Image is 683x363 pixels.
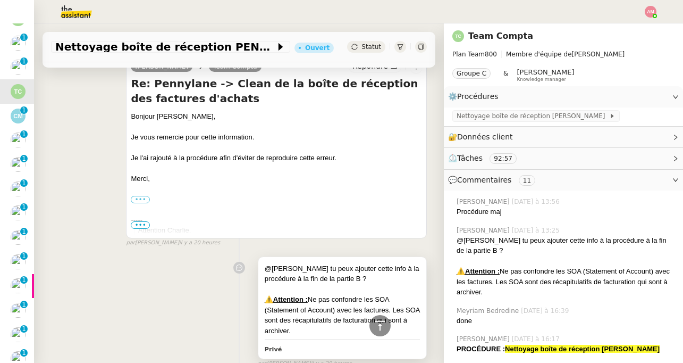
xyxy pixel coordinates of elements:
p: 1 [22,276,26,286]
span: Nettoyage boîte de réception PENNYLANE - Octobre [55,42,275,52]
span: Commentaires [457,176,511,184]
p: 1 [22,349,26,359]
span: Données client [457,133,513,141]
span: [PERSON_NAME] [457,197,512,207]
div: Ouvert [305,45,330,51]
img: svg [452,30,464,42]
nz-badge-sup: 1 [20,57,28,65]
nz-badge-sup: 1 [20,252,28,260]
p: 1 [22,130,26,140]
span: ⚙️ [448,90,503,103]
img: svg [11,84,26,99]
div: 🔐Données client [444,127,683,147]
div: ----- [131,215,422,226]
img: svg [645,6,656,18]
div: Ne pas confondre les SOA (Statement of Account) avec les factures. Les SOA sont des récapitulatif... [457,266,674,298]
nz-badge-sup: 1 [20,228,28,235]
nz-badge-sup: 1 [20,203,28,211]
b: Privé [265,346,282,353]
h4: Re: Pennylane -> Clean de la boîte de réception des factures d'achats [131,76,422,106]
span: Membre d'équipe de [506,51,572,58]
div: Procédure maj [457,207,674,217]
span: [DATE] à 16:17 [512,334,562,344]
span: Répondre [352,61,388,71]
img: svg [11,109,26,123]
img: users%2F9GXHdUEgf7ZlSXdwo7B3iBDT3M02%2Favatar%2Fimages.jpeg [11,327,26,342]
span: Plan Team [452,51,485,58]
nz-badge-sup: 1 [20,276,28,284]
div: done [457,316,674,326]
p: 1 [22,179,26,189]
img: users%2F37wbV9IbQuXMU0UH0ngzBXzaEe12%2Favatar%2Fcba66ece-c48a-48c8-9897-a2adc1834457 [11,133,26,147]
div: @[PERSON_NAME] tu peux ajouter cette info à la procédure à la fin de la partie B ? [457,235,674,256]
span: par [126,238,135,247]
button: Répondre [349,60,401,72]
span: [PERSON_NAME] [517,68,574,76]
nz-badge-sup: 1 [20,325,28,333]
nz-badge-sup: 1 [20,130,28,138]
label: ••• [131,196,150,203]
strong: Nettoyage boîte de réception [PERSON_NAME] [505,345,660,353]
nz-badge-sup: 1 [20,34,28,41]
img: users%2F9GXHdUEgf7ZlSXdwo7B3iBDT3M02%2Favatar%2Fimages.jpeg [11,303,26,318]
span: 🔐 [448,131,517,143]
span: Statut [361,43,381,51]
span: [DATE] à 13:25 [512,226,562,235]
p: 1 [22,203,26,213]
div: Attention Charlie, [138,225,422,236]
nz-badge-sup: 1 [20,155,28,162]
span: ⏲️ [448,154,526,162]
img: users%2FYpHCMxs0fyev2wOt2XOQMyMzL3F3%2Favatar%2Fb1d7cab4-399e-487a-a9b0-3b1e57580435 [11,230,26,245]
span: 800 [485,51,497,58]
span: [PERSON_NAME] [457,334,512,344]
nz-tag: 11 [519,175,535,186]
span: Procédures [457,92,499,101]
div: Ne pas confondre les SOA (Statement of Account) avec les factures. Les SOA sont des récapitulatif... [265,294,420,336]
img: users%2F9GXHdUEgf7ZlSXdwo7B3iBDT3M02%2Favatar%2Fimages.jpeg [11,254,26,269]
a: [PERSON_NAME] [131,62,192,71]
span: ••• [131,221,150,229]
span: [DATE] à 16:39 [521,306,571,316]
span: Knowledge manager [517,77,566,82]
img: users%2FoOAfvbuArpdbnMcWMpAFWnfObdI3%2Favatar%2F8c2f5da6-de65-4e06-b9c2-86d64bdc2f41 [11,36,26,51]
div: @[PERSON_NAME] tu peux ajouter cette info à la procédure à la fin de la partie B ? [265,263,420,284]
p: 1 [22,252,26,262]
small: [PERSON_NAME] [126,238,220,247]
nz-tag: Groupe C [452,68,491,79]
nz-badge-sup: 1 [20,301,28,308]
p: 1 [22,301,26,310]
img: users%2FoOAfvbuArpdbnMcWMpAFWnfObdI3%2Favatar%2F8c2f5da6-de65-4e06-b9c2-86d64bdc2f41 [11,205,26,220]
span: [PERSON_NAME] [457,226,512,235]
p: 1 [22,57,26,67]
u: ⚠️Attention : [457,267,500,275]
p: 1 [22,325,26,335]
div: Merci, [131,174,422,184]
nz-tag: 92:57 [490,153,517,164]
nz-badge-sup: 1 [20,106,28,114]
span: [PERSON_NAME] [452,49,674,60]
span: Nettoyage boîte de réception [PERSON_NAME] [457,111,609,121]
a: Team Compta [209,62,262,71]
nz-badge-sup: 1 [20,179,28,187]
p: 1 [22,228,26,237]
div: 💬Commentaires 11 [444,170,683,191]
span: Meyriam Bedredine [457,306,521,316]
nz-badge-sup: 1 [20,349,28,357]
u: ⚠️Attention : [265,295,308,303]
p: 1 [22,106,26,116]
img: users%2FYpHCMxs0fyev2wOt2XOQMyMzL3F3%2Favatar%2Fb1d7cab4-399e-487a-a9b0-3b1e57580435 [11,278,26,293]
div: ⚙️Procédures [444,86,683,107]
span: [DATE] à 13:56 [512,197,562,207]
span: 💬 [448,176,539,184]
a: Team Compta [468,31,533,41]
img: users%2FZQQIdhcXkybkhSUIYGy0uz77SOL2%2Favatar%2F1738315307335.jpeg [11,60,26,75]
p: 1 [22,155,26,164]
span: & [503,68,508,82]
div: ⏲️Tâches 92:57 [444,148,683,169]
span: il y a 20 heures [179,238,220,247]
div: Bonjour [PERSON_NAME], [131,111,422,122]
img: users%2FAXgjBsdPtrYuxuZvIJjRexEdqnq2%2Favatar%2F1599931753966.jpeg [11,181,26,196]
div: Je l'ai rajouté à la procédure afin d'éviter de reproduire cette erreur. [131,153,422,163]
app-user-label: Knowledge manager [517,68,574,82]
strong: PROCÉDURE : [457,345,505,353]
